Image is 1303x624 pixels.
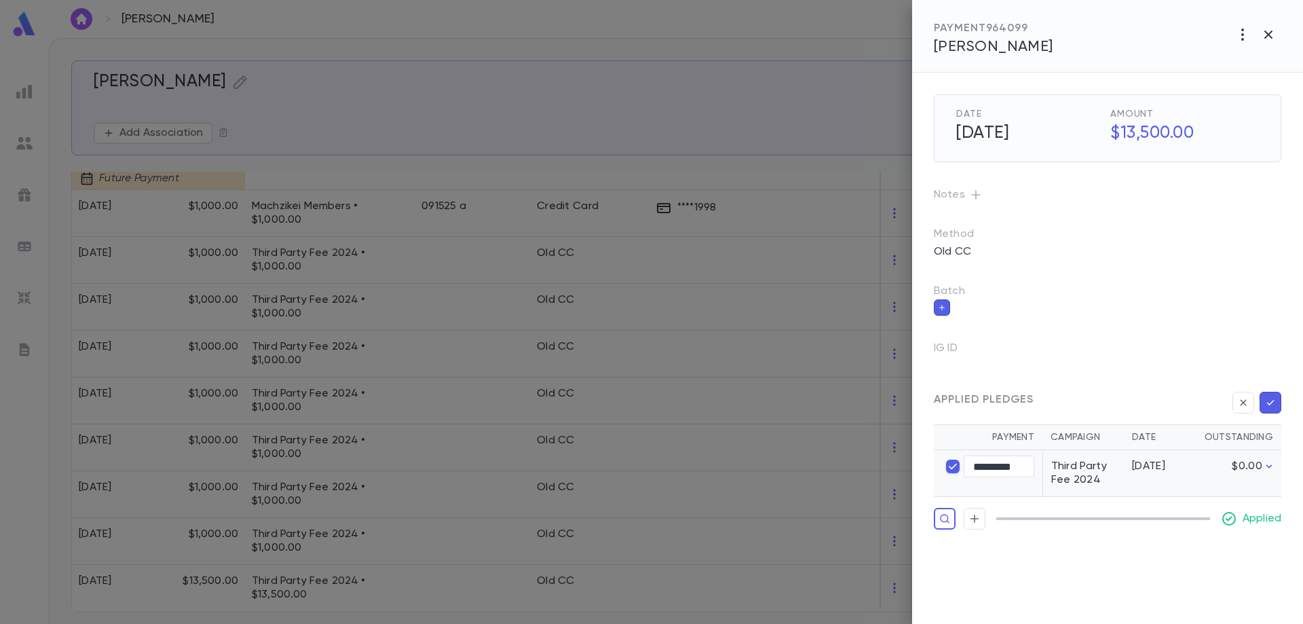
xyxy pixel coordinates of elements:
[948,120,1105,148] h5: [DATE]
[934,393,1034,407] span: Applied Pledges
[1102,120,1259,148] h5: $13,500.00
[1042,450,1124,497] td: Third Party Fee 2024
[1192,450,1281,497] td: $0.00
[1124,425,1192,450] th: Date
[1110,109,1259,120] span: Amount
[956,109,1105,120] span: Date
[934,22,1053,35] div: PAYMENT 964099
[1132,460,1184,473] div: [DATE]
[934,39,1053,54] span: [PERSON_NAME]
[926,241,979,263] p: Old CC
[934,184,1281,206] p: Notes
[934,285,1281,298] p: Batch
[1042,425,1124,450] th: Campaign
[934,227,1002,241] p: Method
[1192,425,1281,450] th: Outstanding
[934,337,979,365] p: IG ID
[934,425,1042,450] th: Payment
[1243,512,1281,526] p: Applied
